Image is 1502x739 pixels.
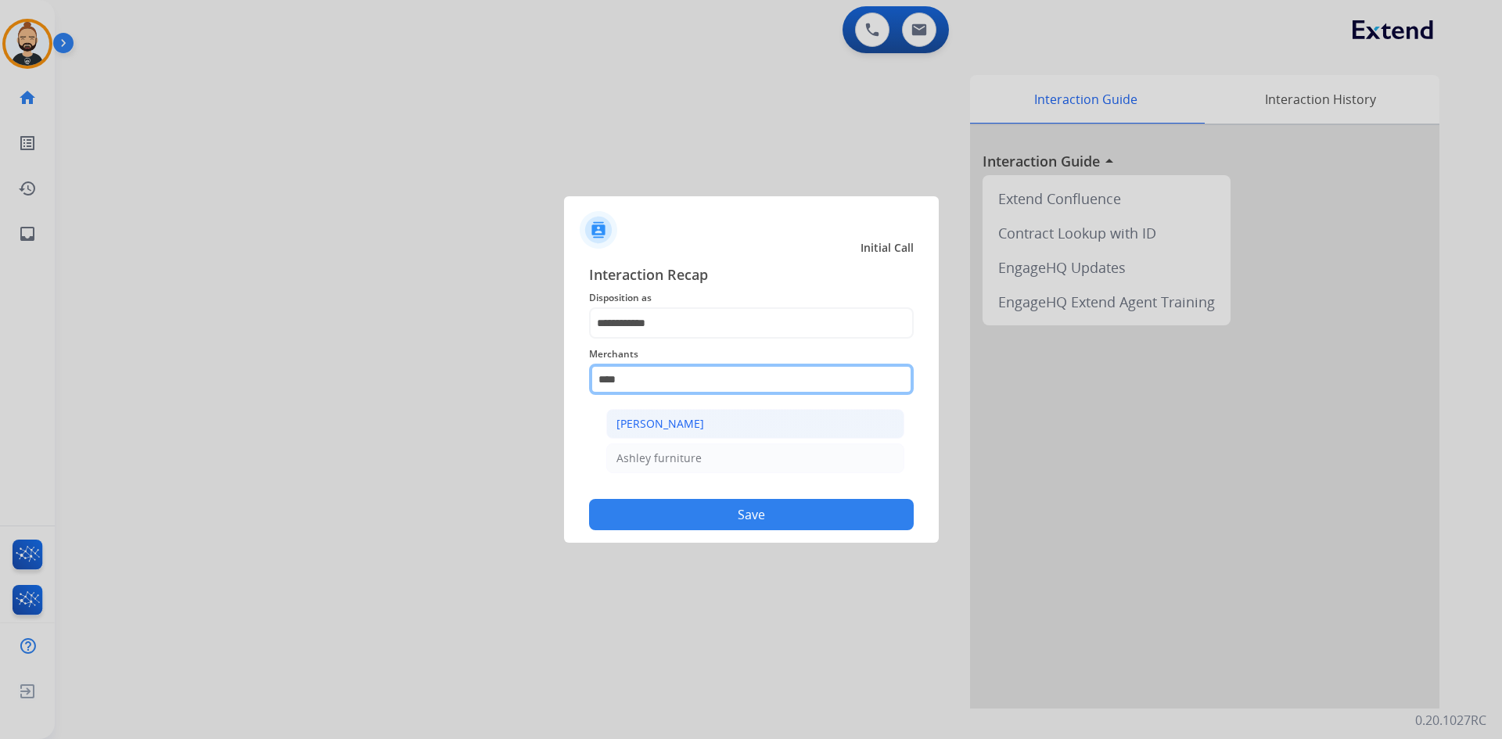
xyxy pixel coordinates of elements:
[589,289,914,307] span: Disposition as
[861,240,914,256] span: Initial Call
[589,264,914,289] span: Interaction Recap
[1415,711,1486,730] p: 0.20.1027RC
[616,416,704,432] div: [PERSON_NAME]
[580,211,617,249] img: contactIcon
[589,345,914,364] span: Merchants
[589,499,914,530] button: Save
[616,450,702,466] div: Ashley furniture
